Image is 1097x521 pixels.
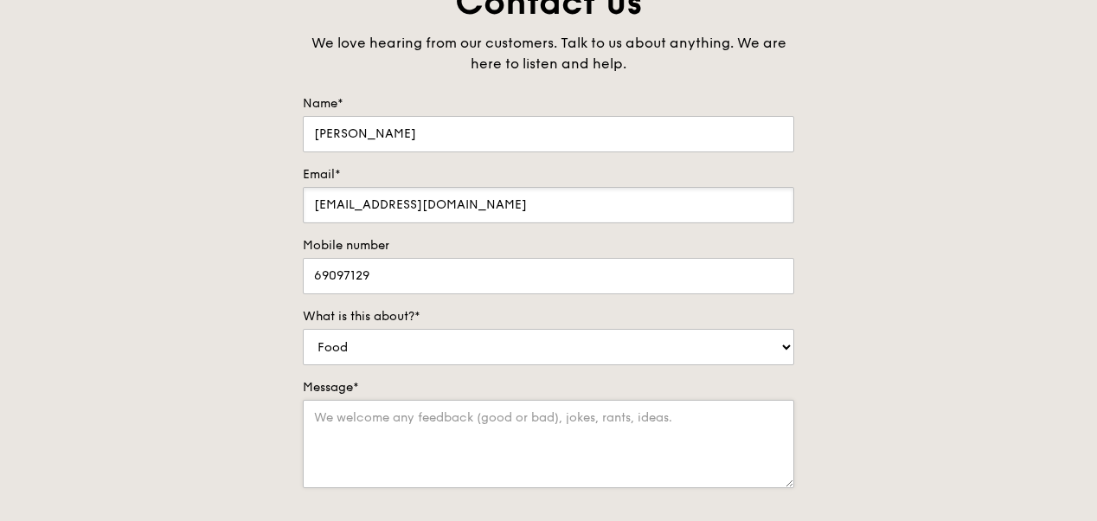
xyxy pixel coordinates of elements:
label: Mobile number [303,237,794,254]
div: We love hearing from our customers. Talk to us about anything. We are here to listen and help. [303,33,794,74]
label: Email* [303,166,794,183]
label: Message* [303,379,794,396]
label: What is this about?* [303,308,794,325]
label: Name* [303,95,794,113]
